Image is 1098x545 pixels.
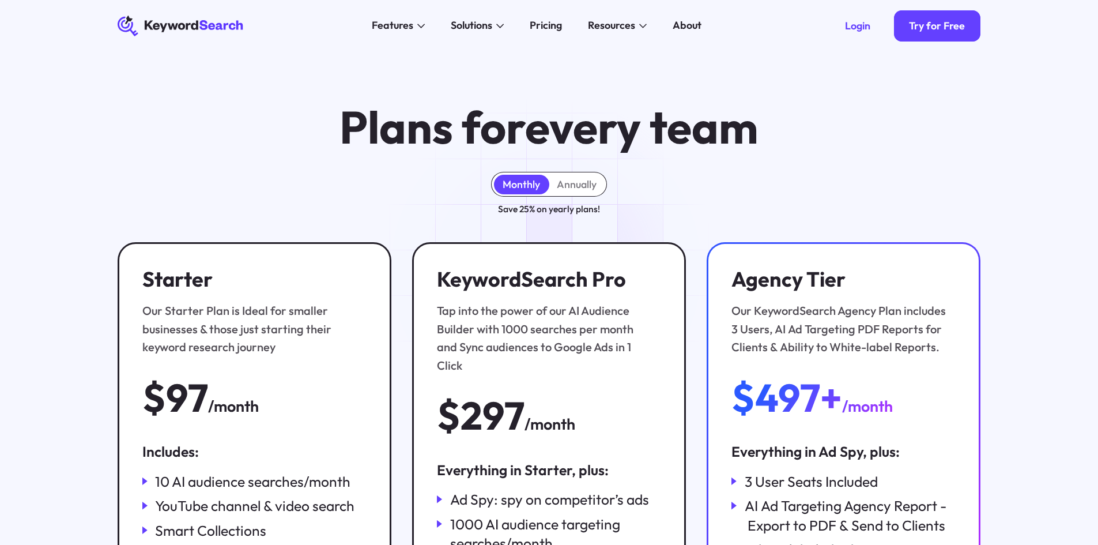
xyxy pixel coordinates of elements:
div: Try for Free [909,20,965,32]
div: Monthly [503,178,540,191]
h3: Agency Tier [731,267,949,292]
div: YouTube channel & video search [155,496,354,516]
a: Pricing [522,16,570,36]
div: Smart Collections [155,521,266,540]
div: Pricing [530,18,562,33]
div: /month [208,394,259,419]
div: Solutions [451,18,492,33]
div: Save 25% on yearly plans! [498,202,600,216]
div: 3 User Seats Included [745,472,878,491]
a: Login [829,10,886,42]
div: Ad Spy: spy on competitor’s ads [450,490,649,509]
div: Annually [557,178,597,191]
div: Our Starter Plan is Ideal for smaller businesses & those just starting their keyword research jou... [142,302,360,356]
h3: KeywordSearch Pro [437,267,654,292]
h3: Starter [142,267,360,292]
div: Includes: [142,442,367,461]
div: 10 AI audience searches/month [155,472,350,491]
div: /month [842,394,893,419]
a: Try for Free [894,10,981,42]
div: Everything in Ad Spy, plus: [731,442,956,461]
div: AI Ad Targeting Agency Report - Export to PDF & Send to Clients [745,496,956,535]
h1: Plans for [339,103,759,151]
a: About [665,16,710,36]
div: Features [372,18,413,33]
div: Resources [588,18,635,33]
div: $297 [437,395,525,436]
div: Our KeywordSearch Agency Plan includes 3 Users, AI Ad Targeting PDF Reports for Clients & Ability... [731,302,949,356]
div: Everything in Starter, plus: [437,460,661,480]
div: /month [525,412,575,437]
div: $97 [142,377,208,418]
span: every team [525,99,759,155]
div: $497+ [731,377,842,418]
div: Tap into the power of our AI Audience Builder with 1000 searches per month and Sync audiences to ... [437,302,654,374]
div: About [673,18,701,33]
div: Login [845,20,870,32]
